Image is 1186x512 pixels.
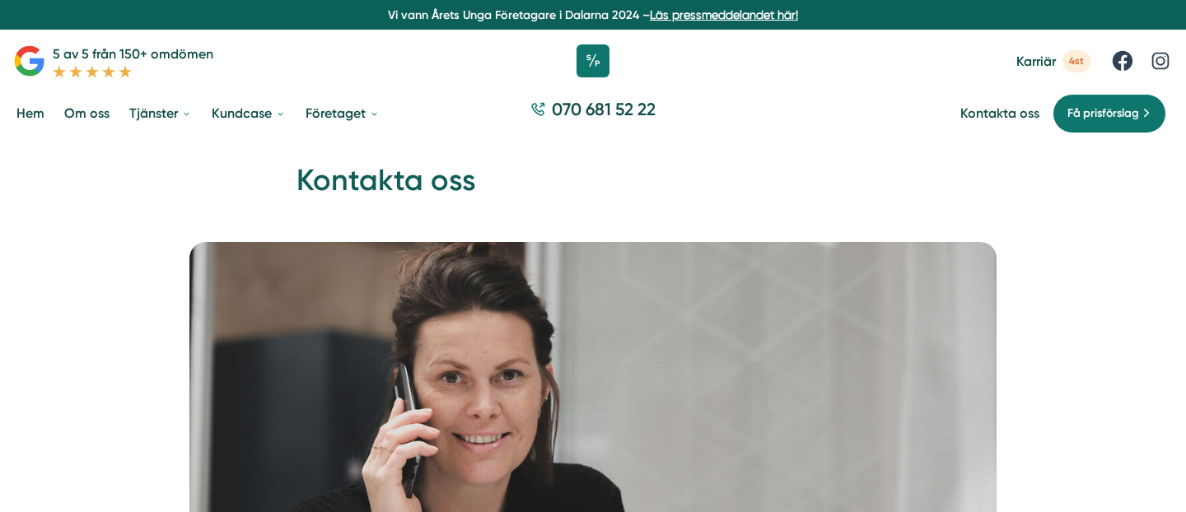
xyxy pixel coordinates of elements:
a: Kundcase [208,92,289,134]
span: 4st [1062,50,1090,72]
h1: Kontakta oss [296,161,889,214]
a: Företaget [302,92,383,134]
span: Karriär [1016,54,1056,69]
a: Tjänster [126,92,195,134]
p: Vi vann Årets Unga Företagare i Dalarna 2024 – [7,7,1179,23]
a: Om oss [61,92,113,134]
a: 070 681 52 22 [524,97,662,129]
a: Få prisförslag [1053,94,1166,133]
span: Få prisförslag [1067,105,1139,123]
span: 070 681 52 22 [552,97,656,121]
a: Kontakta oss [960,105,1039,121]
a: Läs pressmeddelandet här! [650,8,798,21]
a: Hem [13,92,48,134]
a: Karriär 4st [1016,50,1090,72]
p: 5 av 5 från 150+ omdömen [53,44,213,64]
